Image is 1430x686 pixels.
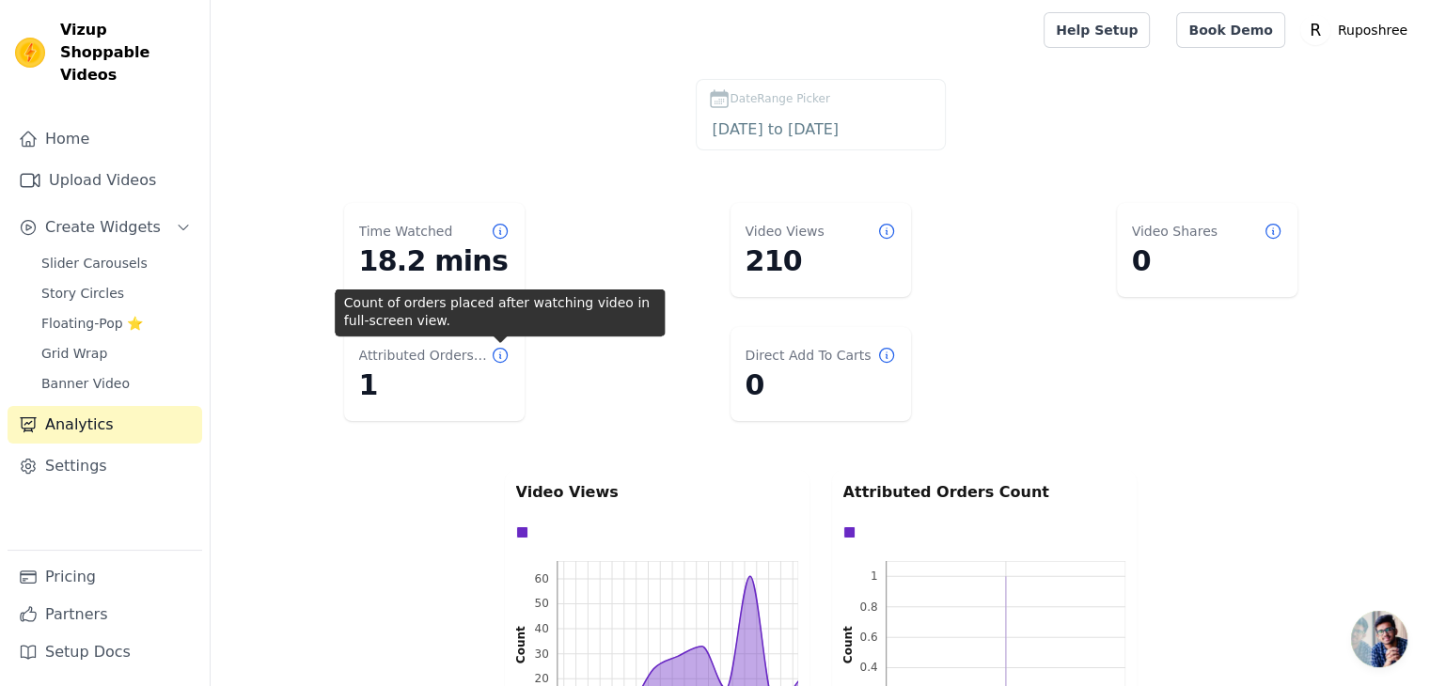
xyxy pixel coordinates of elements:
[41,374,130,393] span: Banner Video
[870,569,877,583] text: 1
[1351,611,1407,667] div: Open chat
[516,481,798,504] p: Video Views
[731,90,830,107] span: DateRange Picker
[41,314,143,333] span: Floating-Pop ⭐
[534,572,548,585] text: 60
[359,346,491,365] dt: Attributed Orders Count
[1330,13,1415,47] p: Ruposhree
[15,38,45,68] img: Vizup
[1132,244,1282,278] dd: 0
[8,162,202,199] a: Upload Videos
[41,254,148,273] span: Slider Carousels
[1300,13,1415,47] button: R Ruposhree
[843,481,1125,504] p: Attributed Orders Count
[534,597,548,610] text: 50
[8,596,202,633] a: Partners
[8,120,202,158] a: Home
[514,626,527,663] text: Count
[45,216,161,239] span: Create Widgets
[8,447,202,485] a: Settings
[841,626,855,663] text: Count
[859,661,877,674] text: 0.4
[30,250,202,276] a: Slider Carousels
[1176,12,1284,48] a: Book Demo
[41,284,124,303] span: Story Circles
[359,222,453,241] dt: Time Watched
[30,280,202,306] a: Story Circles
[534,672,548,685] text: 20
[8,406,202,444] a: Analytics
[746,244,896,278] dd: 210
[746,222,825,241] dt: Video Views
[359,244,510,278] dd: 18.2 mins
[534,647,548,660] text: 30
[30,340,202,366] a: Grid Wrap
[859,631,877,644] text: 0.6
[746,368,896,402] dd: 0
[359,368,510,402] dd: 1
[839,522,1121,543] div: Data groups
[534,622,548,635] text: 40
[41,344,107,363] span: Grid Wrap
[708,117,934,142] input: DateRange Picker
[746,346,872,365] dt: Direct Add To Carts
[8,558,202,596] a: Pricing
[8,633,202,671] a: Setup Docs
[30,370,202,397] a: Banner Video
[859,600,877,613] text: 0.8
[511,522,794,543] div: Data groups
[1132,222,1218,241] dt: Video Shares
[60,19,195,86] span: Vizup Shoppable Videos
[1310,21,1321,39] text: R
[1044,12,1150,48] a: Help Setup
[8,209,202,246] button: Create Widgets
[30,310,202,336] a: Floating-Pop ⭐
